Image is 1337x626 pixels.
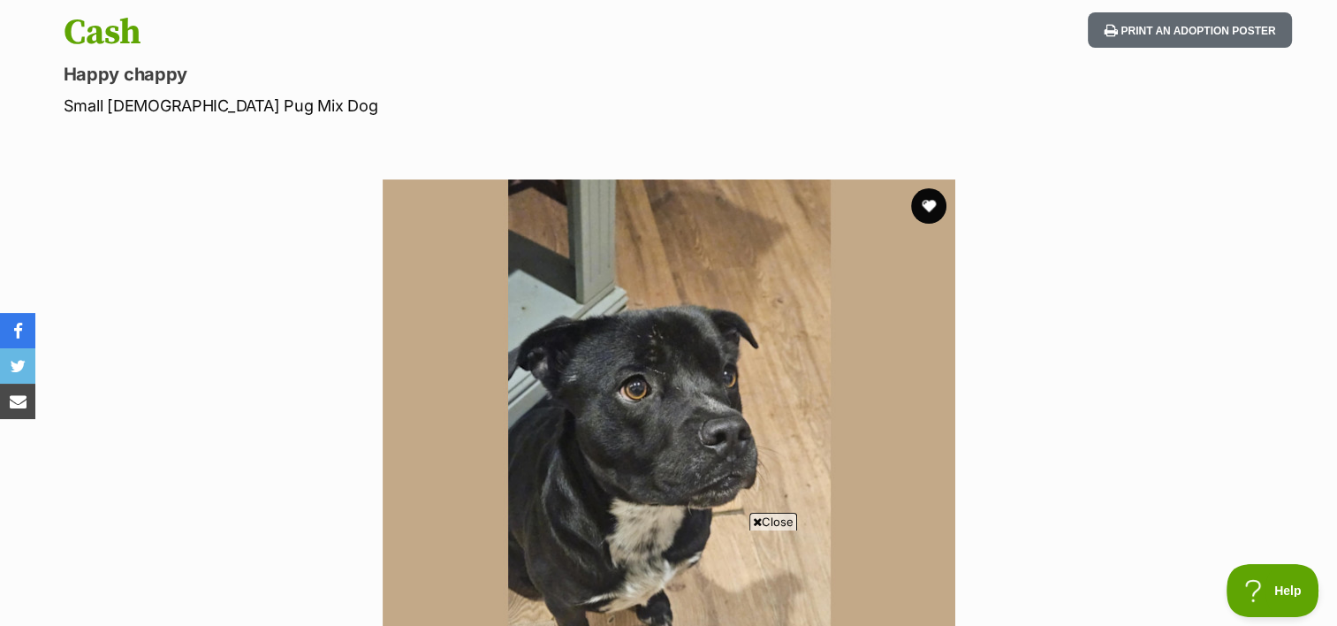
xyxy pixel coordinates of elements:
[911,188,946,224] button: favourite
[64,12,811,53] h1: Cash
[1227,564,1319,617] iframe: Help Scout Beacon - Open
[749,513,797,531] span: Close
[64,94,811,118] p: Small [DEMOGRAPHIC_DATA] Pug Mix Dog
[1088,12,1291,49] button: Print an adoption poster
[64,62,811,87] p: Happy chappy
[347,538,991,617] iframe: Advertisement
